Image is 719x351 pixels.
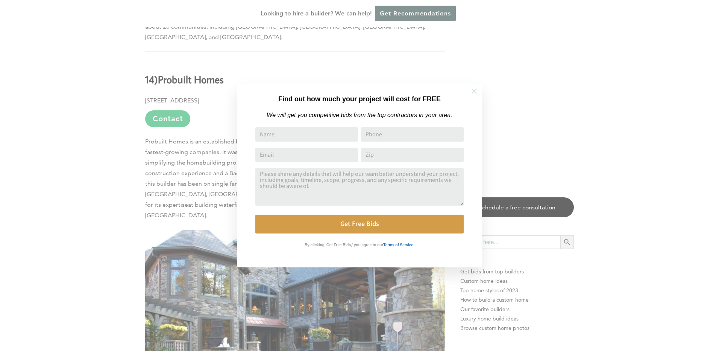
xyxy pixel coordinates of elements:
button: Get Free Bids [255,215,464,233]
iframe: Drift Widget Chat Controller [575,297,710,342]
strong: . [413,243,414,247]
input: Zip [361,148,464,162]
a: Terms of Service [383,241,413,247]
strong: By clicking 'Get Free Bids,' you agree to our [305,243,383,247]
input: Email Address [255,148,358,162]
input: Name [255,127,358,142]
em: We will get you competitive bids from the top contractors in your area. [267,112,452,118]
button: Close [461,78,487,104]
input: Phone [361,127,464,142]
strong: Find out how much your project will cost for FREE [278,95,441,103]
strong: Terms of Service [383,243,413,247]
textarea: Comment or Message [255,168,464,206]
